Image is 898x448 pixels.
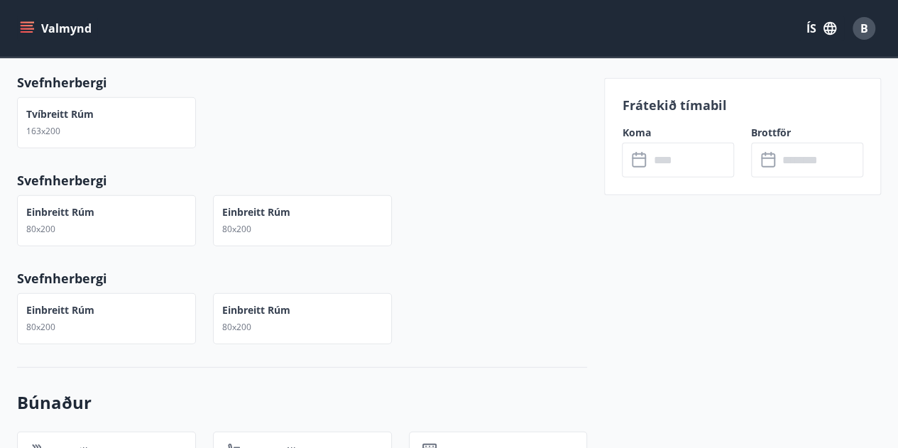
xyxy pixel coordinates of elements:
button: B [847,11,881,45]
p: Tvíbreitt rúm [26,107,94,121]
label: Koma [622,126,734,140]
span: 80x200 [222,223,251,235]
span: 80x200 [26,223,55,235]
p: Frátekið tímabil [622,96,863,114]
span: 163x200 [26,125,60,137]
p: Svefnherbergi [17,269,587,288]
button: ÍS [799,16,844,41]
p: Einbreitt rúm [222,303,290,317]
p: Einbreitt rúm [26,303,94,317]
span: B [860,21,868,36]
p: Svefnherbergi [17,171,587,190]
span: 80x200 [222,321,251,333]
p: Einbreitt rúm [222,205,290,219]
p: Einbreitt rúm [26,205,94,219]
label: Brottför [751,126,863,140]
h3: Búnaður [17,390,587,415]
span: 80x200 [26,321,55,333]
p: Svefnherbergi [17,73,587,92]
button: menu [17,16,97,41]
